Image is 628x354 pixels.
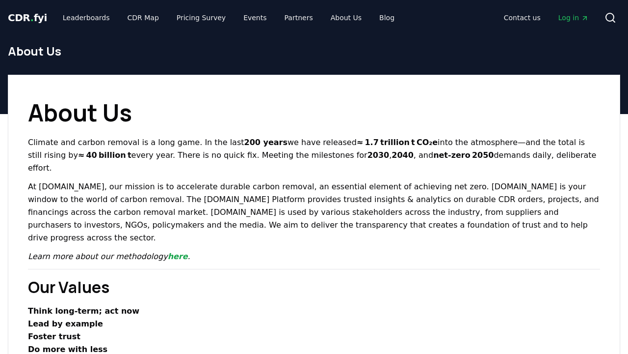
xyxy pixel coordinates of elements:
[28,319,103,328] strong: Lead by example
[8,43,620,59] h1: About Us
[28,136,600,175] p: Climate and carbon removal is a long game. In the last we have released into the atmosphere—and t...
[558,13,589,23] span: Log in
[433,150,494,160] strong: net‑zero 2050
[28,275,600,299] h2: Our Values
[8,11,47,25] a: CDR.fyi
[371,9,402,27] a: Blog
[357,138,438,147] strong: ≈ 1.7 trillion t CO₂e
[55,9,118,27] a: Leaderboards
[169,9,234,27] a: Pricing Survey
[28,345,107,354] strong: Do more with less
[244,138,288,147] strong: 200 years
[367,150,390,160] strong: 2030
[28,332,80,341] strong: Foster trust
[28,252,190,261] em: Learn more about our methodology .
[392,150,414,160] strong: 2040
[496,9,549,27] a: Contact us
[78,150,131,160] strong: ≈ 40 billion t
[28,306,139,316] strong: Think long‑term; act now
[55,9,402,27] nav: Main
[30,12,34,24] span: .
[496,9,597,27] nav: Main
[168,252,188,261] a: here
[235,9,274,27] a: Events
[323,9,369,27] a: About Us
[28,95,600,130] h1: About Us
[8,12,47,24] span: CDR fyi
[550,9,597,27] a: Log in
[277,9,321,27] a: Partners
[120,9,167,27] a: CDR Map
[28,180,600,244] p: At [DOMAIN_NAME], our mission is to accelerate durable carbon removal, an essential element of ac...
